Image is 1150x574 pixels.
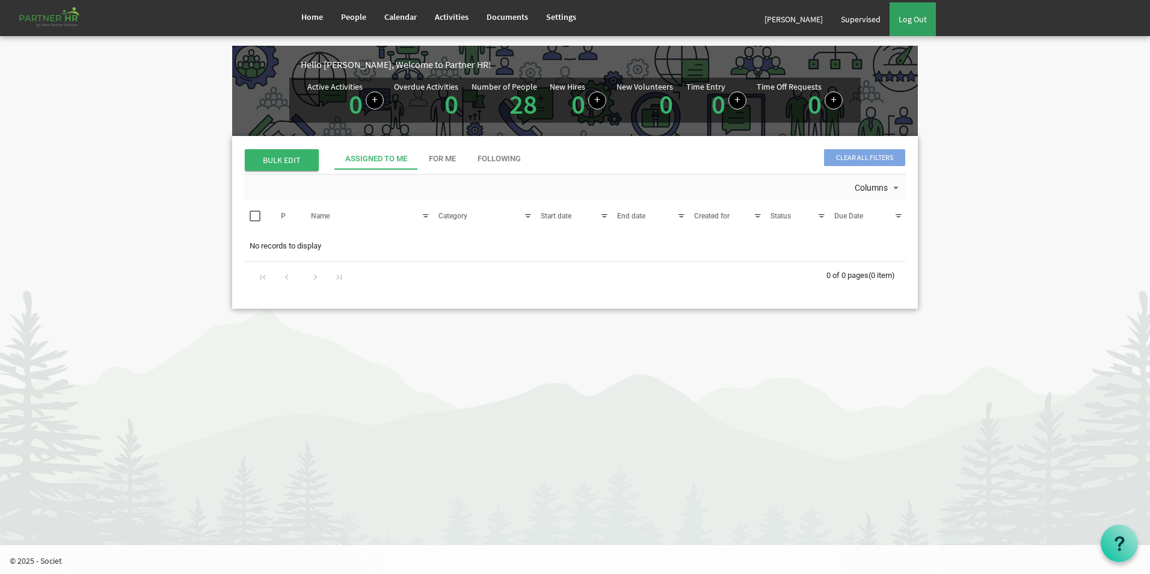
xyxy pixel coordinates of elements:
span: Activities [435,11,469,22]
a: Log hours [728,91,746,110]
a: 0 [712,87,725,121]
div: Assigned To Me [345,153,407,165]
span: Supervised [841,14,881,25]
span: People [341,11,366,22]
div: Number of active time off requests [757,82,843,118]
span: Settings [546,11,576,22]
div: Columns [852,174,904,200]
span: P [281,212,286,220]
div: Time Off Requests [757,82,822,91]
span: Calendar [384,11,417,22]
span: Columns [853,181,889,196]
div: Number of active Activities in Partner HR [307,82,384,118]
div: Overdue Activities [394,82,458,91]
button: Columns [852,181,904,196]
a: Create a new time off request [825,91,843,110]
div: People hired in the last 7 days [550,82,606,118]
span: Due Date [834,212,863,220]
a: 28 [509,87,537,121]
div: Number of Time Entries [686,82,746,118]
div: New Hires [550,82,585,91]
a: Add new person to Partner HR [588,91,606,110]
div: tab-header [334,148,996,170]
div: Go to last page [331,268,347,285]
div: Number of People [472,82,537,91]
span: Home [301,11,323,22]
span: 0 of 0 pages [826,271,869,280]
div: Following [478,153,521,165]
div: New Volunteers [617,82,673,91]
div: Hello [PERSON_NAME], Welcome to Partner HR! [301,58,918,72]
div: For Me [429,153,456,165]
div: Active Activities [307,82,363,91]
span: Documents [487,11,528,22]
a: Create a new Activity [366,91,384,110]
a: 0 [659,87,673,121]
div: Go to next page [307,268,324,285]
a: 0 [349,87,363,121]
div: Go to first page [255,268,271,285]
a: 0 [808,87,822,121]
span: BULK EDIT [245,149,319,171]
div: Volunteer hired in the last 7 days [617,82,676,118]
span: End date [617,212,645,220]
td: No records to display [244,235,906,258]
a: 0 [571,87,585,121]
div: Total number of active people in Partner HR [472,82,540,118]
a: [PERSON_NAME] [755,2,832,36]
span: Status [770,212,791,220]
div: 0 of 0 pages (0 item) [826,262,906,287]
a: 0 [444,87,458,121]
p: © 2025 - Societ [10,555,1150,567]
div: Go to previous page [278,268,295,285]
a: Supervised [832,2,890,36]
span: Start date [541,212,571,220]
div: Activities assigned to you for which the Due Date is passed [394,82,461,118]
span: Name [311,212,330,220]
span: (0 item) [869,271,895,280]
span: Clear all filters [824,149,905,166]
div: Time Entry [686,82,725,91]
a: Log Out [890,2,936,36]
span: Created for [694,212,730,220]
span: Category [438,212,467,220]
